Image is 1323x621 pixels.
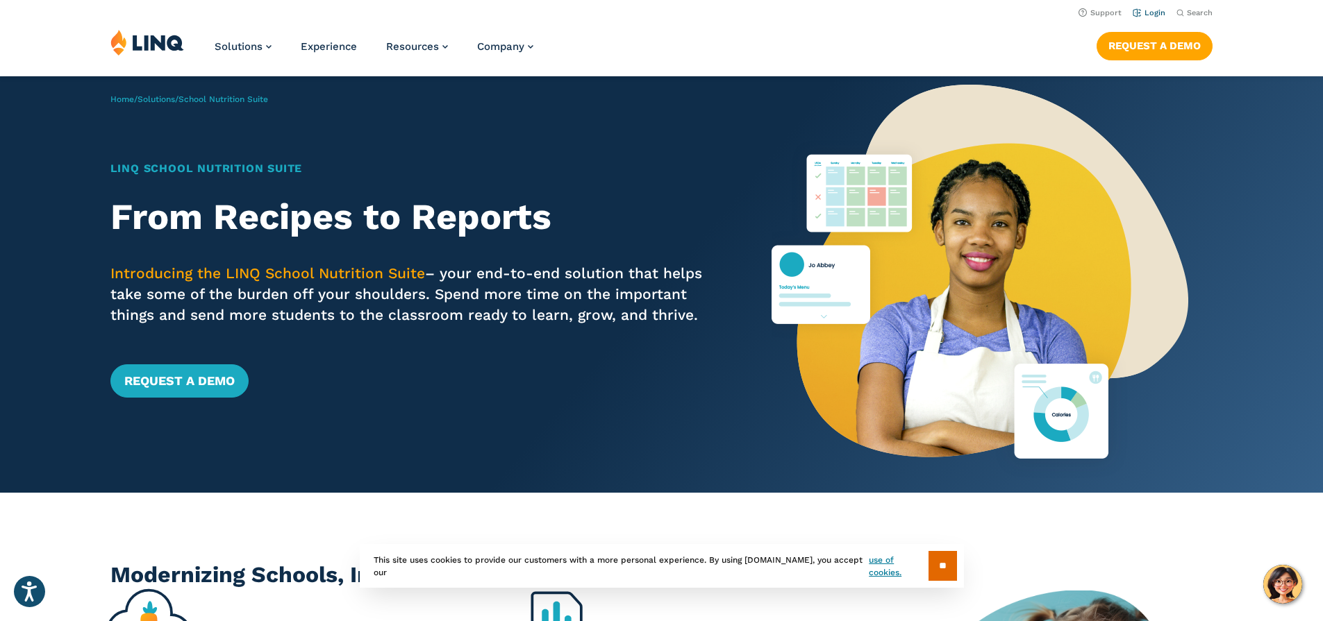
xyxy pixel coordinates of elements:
[360,544,964,588] div: This site uses cookies to provide our customers with a more personal experience. By using [DOMAIN...
[869,554,928,579] a: use of cookies.
[110,94,134,104] a: Home
[1097,29,1213,60] nav: Button Navigation
[215,29,533,75] nav: Primary Navigation
[110,160,718,177] h1: LINQ School Nutrition Suite
[1133,8,1165,17] a: Login
[110,29,184,56] img: LINQ | K‑12 Software
[386,40,439,53] span: Resources
[110,559,1213,590] h2: Modernizing Schools, Inspiring Success
[772,76,1188,493] img: Nutrition Suite Launch
[215,40,272,53] a: Solutions
[386,40,448,53] a: Resources
[110,94,268,104] span: / /
[215,40,263,53] span: Solutions
[1079,8,1122,17] a: Support
[178,94,268,104] span: School Nutrition Suite
[138,94,175,104] a: Solutions
[110,196,718,238] h2: From Recipes to Reports
[1187,8,1213,17] span: Search
[301,40,357,53] a: Experience
[1263,565,1302,604] button: Hello, have a question? Let’s chat.
[477,40,524,53] span: Company
[110,364,249,398] a: Request a Demo
[477,40,533,53] a: Company
[1097,32,1213,60] a: Request a Demo
[110,263,718,325] p: – your end-to-end solution that helps take some of the burden off your shoulders. Spend more time...
[110,264,425,282] span: Introducing the LINQ School Nutrition Suite
[1176,8,1213,18] button: Open Search Bar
